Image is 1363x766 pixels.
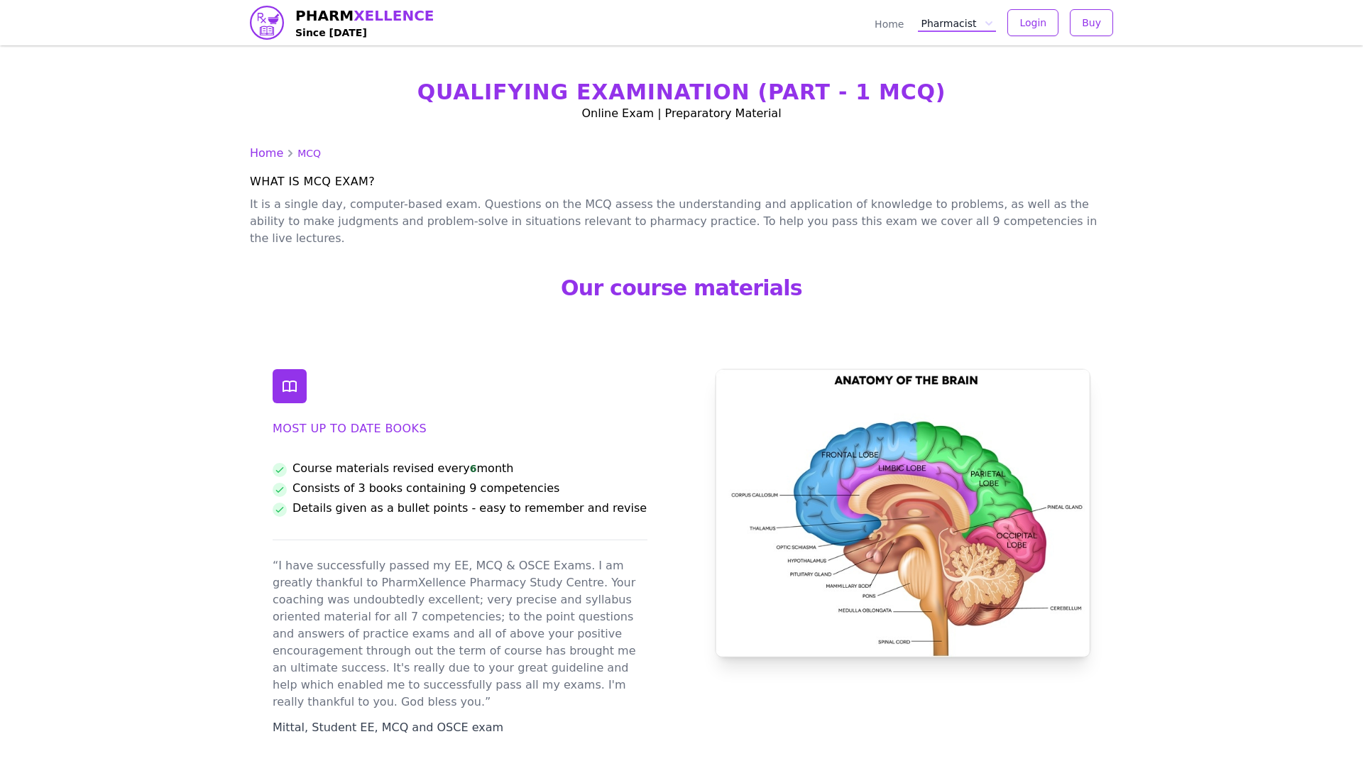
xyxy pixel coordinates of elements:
[250,6,284,40] img: PharmXellence logo
[292,460,513,477] span: Course materials revised every month
[918,13,996,32] button: Pharmacist
[273,420,647,437] h2: Most up to date books
[295,6,434,26] span: PHARM
[250,173,1113,190] h2: What is MCQ exam?
[354,7,434,24] span: XELLENCE
[292,500,647,517] span: Details given as a bullet points - easy to remember and revise
[250,80,1113,105] h1: Qualifying Examination (Part - 1 MCQ)
[273,719,503,736] div: Mittal, Student EE, MCQ and OSCE exam
[297,146,321,160] a: MCQ
[716,369,1090,657] img: Brain image
[295,26,434,40] h4: Since [DATE]
[250,253,1113,324] h2: Our course materials
[872,14,907,31] a: Home
[1082,16,1101,30] span: Buy
[1070,9,1113,36] button: Buy
[1019,16,1046,30] span: Login
[1007,9,1058,36] button: Login
[250,146,283,160] a: Home
[273,557,647,711] p: “I have successfully passed my EE, MCQ & OSCE Exams. I am greatly thankful to PharmXellence Pharm...
[250,196,1113,247] p: It is a single day, computer-based exam. Questions on the MCQ assess the understanding and applic...
[250,105,1113,122] p: Online Exam | Preparatory Material
[292,480,559,497] span: Consists of 3 books containing 9 competencies
[470,461,477,476] span: 6
[250,145,1113,162] nav: Breadcrumb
